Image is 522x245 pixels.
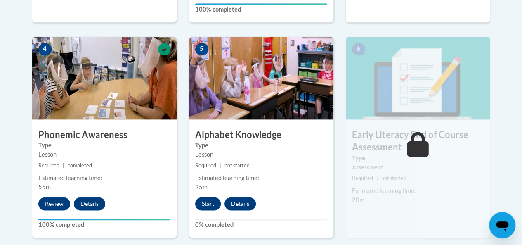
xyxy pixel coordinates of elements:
[38,197,70,210] button: Review
[376,175,378,181] span: |
[38,141,170,150] label: Type
[352,43,365,55] span: 6
[195,5,327,14] label: 100% completed
[195,183,208,190] span: 25m
[38,162,59,169] span: Required
[195,141,327,150] label: Type
[38,150,170,159] div: Lesson
[63,162,64,169] span: |
[68,162,92,169] span: completed
[195,174,327,183] div: Estimated learning time:
[189,37,333,119] img: Course Image
[38,219,170,220] div: Your progress
[38,183,51,190] span: 55m
[38,174,170,183] div: Estimated learning time:
[195,43,208,55] span: 5
[38,43,52,55] span: 4
[346,128,490,154] h3: Early Literacy End of Course Assessment
[346,37,490,119] img: Course Image
[224,162,250,169] span: not started
[220,162,221,169] span: |
[195,3,327,5] div: Your progress
[381,175,406,181] span: not started
[32,37,177,119] img: Course Image
[195,150,327,159] div: Lesson
[352,196,364,203] span: 20m
[352,154,484,163] label: Type
[195,197,221,210] button: Start
[195,162,216,169] span: Required
[224,197,256,210] button: Details
[38,220,170,229] label: 100% completed
[189,128,333,141] h3: Alphabet Knowledge
[195,220,327,229] label: 0% completed
[352,163,484,172] div: Assessment
[352,175,373,181] span: Required
[352,186,484,195] div: Estimated learning time:
[74,197,105,210] button: Details
[32,128,177,141] h3: Phonemic Awareness
[489,212,515,238] iframe: Button to launch messaging window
